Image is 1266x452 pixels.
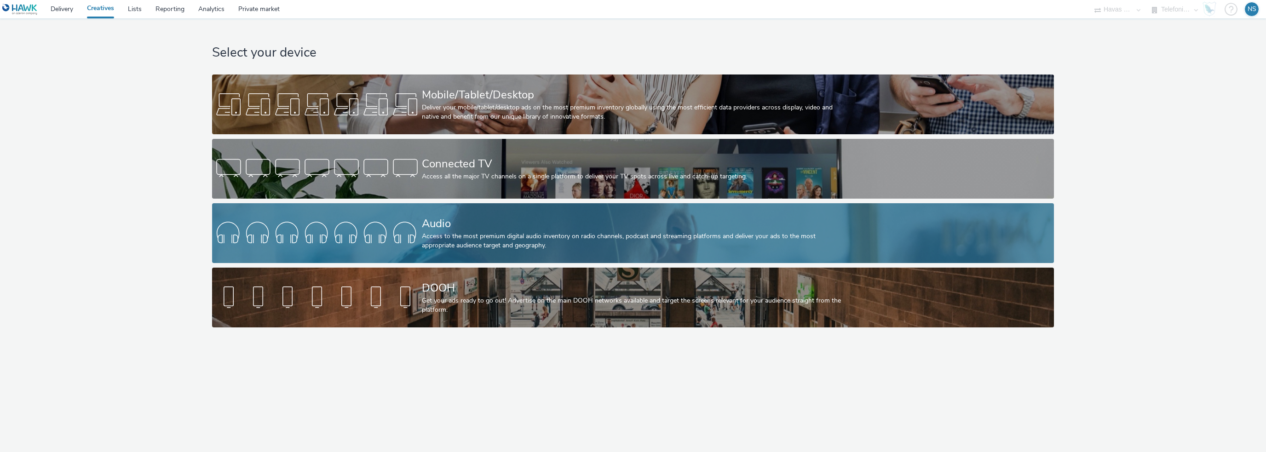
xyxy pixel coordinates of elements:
[212,44,1054,62] h1: Select your device
[422,172,841,181] div: Access all the major TV channels on a single platform to deliver your TV spots across live and ca...
[212,203,1054,263] a: AudioAccess to the most premium digital audio inventory on radio channels, podcast and streaming ...
[212,139,1054,199] a: Connected TVAccess all the major TV channels on a single platform to deliver your TV spots across...
[212,74,1054,134] a: Mobile/Tablet/DesktopDeliver your mobile/tablet/desktop ads on the most premium inventory globall...
[1203,2,1220,17] a: Hawk Academy
[2,4,38,15] img: undefined Logo
[422,87,841,103] div: Mobile/Tablet/Desktop
[422,216,841,232] div: Audio
[422,280,841,296] div: DOOH
[212,268,1054,327] a: DOOHGet your ads ready to go out! Advertise on the main DOOH networks available and target the sc...
[422,296,841,315] div: Get your ads ready to go out! Advertise on the main DOOH networks available and target the screen...
[422,156,841,172] div: Connected TV
[422,232,841,251] div: Access to the most premium digital audio inventory on radio channels, podcast and streaming platf...
[422,103,841,122] div: Deliver your mobile/tablet/desktop ads on the most premium inventory globally using the most effi...
[1248,2,1256,16] div: NS
[1203,2,1216,17] img: Hawk Academy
